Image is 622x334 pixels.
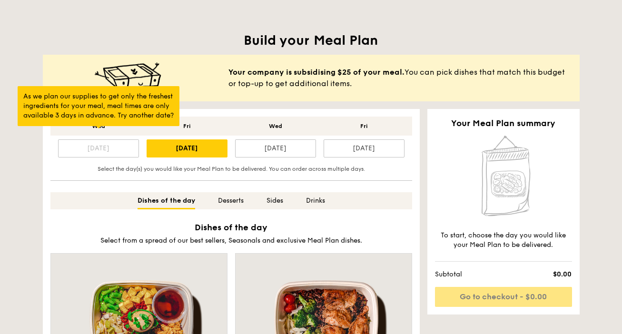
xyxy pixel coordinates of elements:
div: Sides [267,192,283,209]
a: Go to checkout - $0.00 [435,287,572,307]
span: Subtotal [435,270,517,279]
div: Wed [235,122,316,130]
h2: Dishes of the day [50,221,412,234]
h1: Build your Meal Plan [43,32,580,49]
div: Drinks [306,192,325,209]
div: As we plan our supplies to get only the freshest ingredients for your meal, meal times are only a... [18,86,179,126]
b: Your company is subsidising $25 of your meal. [228,68,405,77]
span: You can pick dishes that match this budget or top-up to get additional items. [228,67,572,89]
div: Dishes of the day [138,192,195,209]
div: To start, choose the day you would like your Meal Plan to be delivered. [435,231,572,250]
div: Select from a spread of our best sellers, Seasonals and exclusive Meal Plan dishes. [50,236,412,246]
div: Select the day(s) you would like your Meal Plan to be delivered. You can order across multiple days. [54,165,408,173]
div: Fri [147,122,227,130]
img: Home delivery [475,134,532,219]
h2: Your Meal Plan summary [435,117,572,130]
img: meal-happy@2x.c9d3c595.png [95,62,161,91]
div: Desserts [218,192,244,209]
div: Fri [324,122,405,130]
span: $0.00 [517,270,572,279]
